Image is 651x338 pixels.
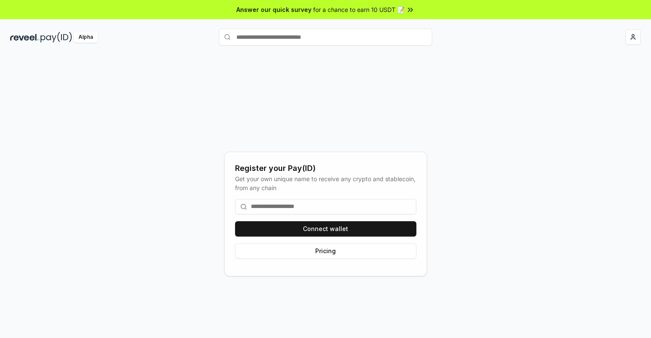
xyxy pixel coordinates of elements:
div: Get your own unique name to receive any crypto and stablecoin, from any chain [235,174,416,192]
div: Alpha [74,32,98,43]
img: pay_id [41,32,72,43]
div: Register your Pay(ID) [235,162,416,174]
img: reveel_dark [10,32,39,43]
span: Answer our quick survey [236,5,311,14]
button: Pricing [235,243,416,259]
span: for a chance to earn 10 USDT 📝 [313,5,404,14]
button: Connect wallet [235,221,416,237]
